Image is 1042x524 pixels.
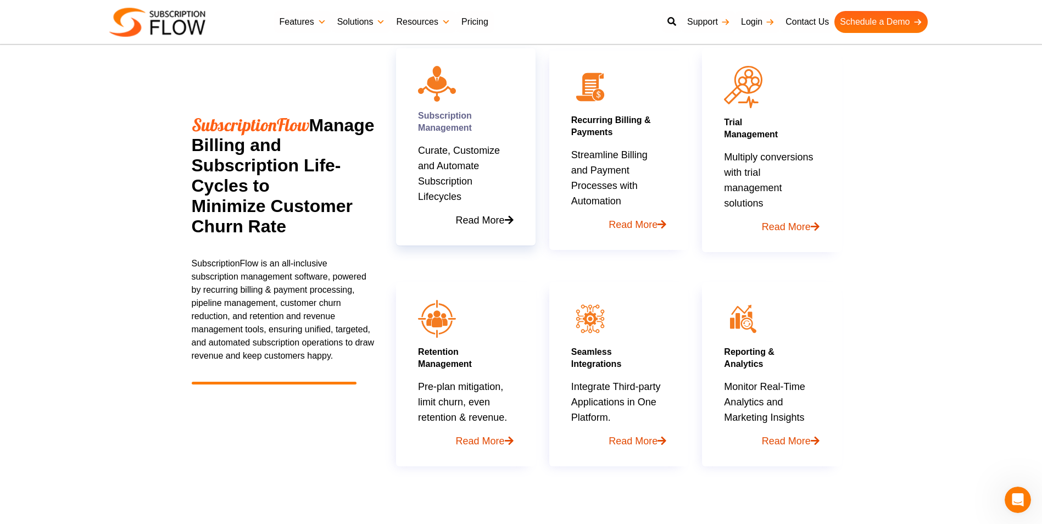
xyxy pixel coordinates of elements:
a: Resources [391,11,455,33]
p: SubscriptionFlow is an all-inclusive subscription management software, powered by recurring billi... [192,257,376,363]
a: Read More [418,425,513,449]
a: Read More [418,204,513,228]
a: Pricing [456,11,494,33]
iframe: Intercom live chat [1005,487,1031,513]
img: icon11 [724,66,762,108]
p: Pre-plan mitigation, limit churn, even retention & revenue. [418,379,513,449]
a: Schedule a Demo [834,11,927,33]
a: Contact Us [780,11,834,33]
img: seamless integration [571,300,609,338]
p: Multiply conversions with trial management solutions [724,149,819,235]
span: SubscriptionFlow [192,114,309,136]
a: Login [735,11,780,33]
img: icon10 [418,66,456,102]
a: TrialManagement [724,118,778,139]
a: SeamlessIntegrations [571,347,622,369]
h2: Manage Billing and Subscription Life-Cycles to Minimize Customer Churn Rate [192,115,376,237]
img: icon9 [418,300,456,338]
img: 02 [571,68,609,106]
a: Reporting &Analytics [724,347,774,369]
a: RetentionManagement [418,347,472,369]
a: Support [682,11,735,33]
p: Monitor Real-Time Analytics and Marketing Insights [724,379,819,449]
p: Streamline Billing and Payment Processes with Automation [571,147,666,232]
a: Read More [724,211,819,235]
p: Curate, Customize and Automate Subscription Lifecycles [418,143,513,228]
a: Read More [724,425,819,449]
a: Recurring Billing & Payments [571,115,651,137]
a: Solutions [332,11,391,33]
a: Subscription Management [418,111,472,132]
p: Integrate Third-party Applications in One Platform. [571,379,666,449]
img: icon12 [724,300,762,338]
a: Read More [571,425,666,449]
img: Subscriptionflow [109,8,205,37]
a: Features [274,11,332,33]
a: Read More [571,209,666,232]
